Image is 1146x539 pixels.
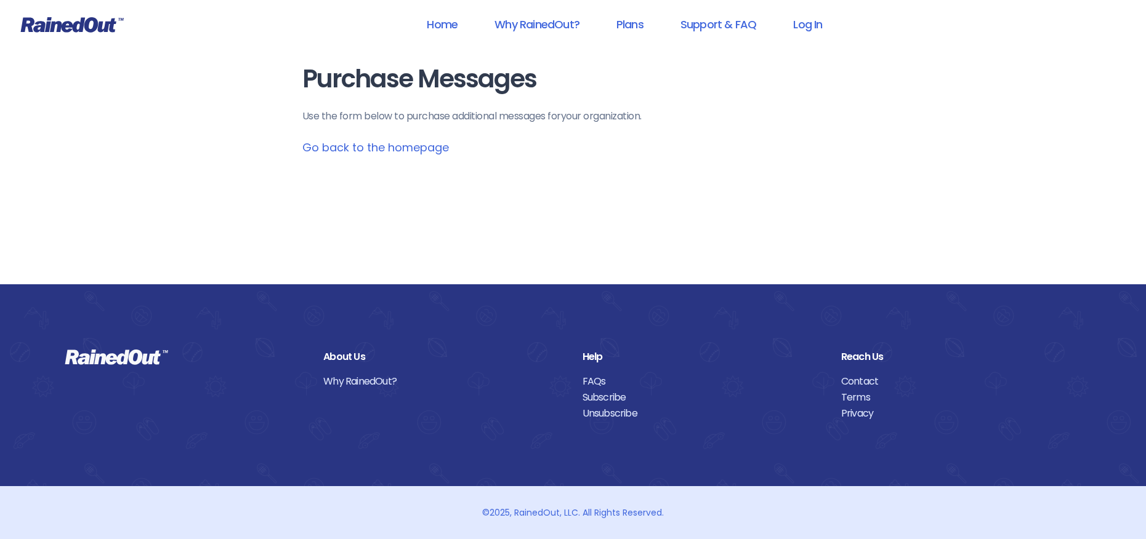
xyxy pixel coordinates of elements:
a: Why RainedOut? [323,373,563,389]
h1: Purchase Messages [302,65,844,93]
div: Reach Us [841,349,1081,365]
a: Go back to the homepage [302,140,449,155]
a: Contact [841,373,1081,389]
div: Help [583,349,823,365]
a: Home [411,10,474,38]
a: Terms [841,389,1081,405]
a: Why RainedOut? [478,10,595,38]
p: Use the form below to purchase additional messages for your organization . [302,109,844,124]
a: Subscribe [583,389,823,405]
a: FAQs [583,373,823,389]
a: Support & FAQ [664,10,772,38]
div: About Us [323,349,563,365]
a: Plans [600,10,660,38]
a: Privacy [841,405,1081,421]
a: Log In [777,10,838,38]
a: Unsubscribe [583,405,823,421]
